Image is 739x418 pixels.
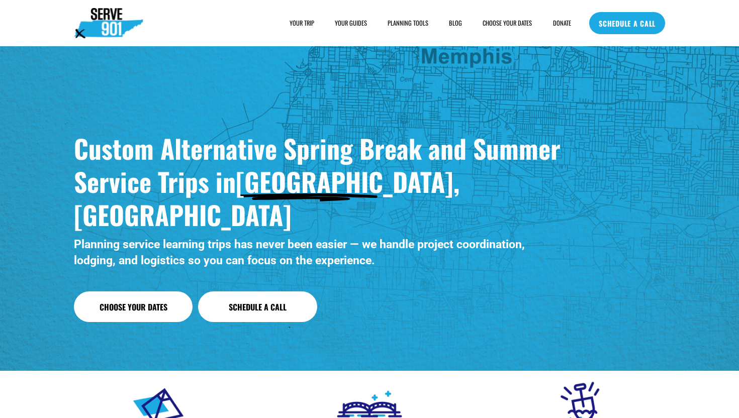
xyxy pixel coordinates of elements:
[74,238,528,267] strong: Planning service learning trips has never been easier — we handle project coordination, lodging, ...
[388,18,428,28] a: folder dropdown
[198,291,317,323] a: Schedule a Call
[290,18,314,28] a: folder dropdown
[483,18,532,28] a: CHOOSE YOUR DATES
[74,291,193,323] a: Choose Your Dates
[388,19,428,27] span: PLANNING TOOLS
[74,8,143,38] img: Serve901
[290,19,314,27] span: YOUR TRIP
[74,162,466,234] strong: [GEOGRAPHIC_DATA], [GEOGRAPHIC_DATA]
[449,18,462,28] a: BLOG
[553,18,571,28] a: DONATE
[335,18,367,28] a: YOUR GUIDES
[589,12,665,34] a: SCHEDULE A CALL
[74,129,567,200] strong: Custom Alternative Spring Break and Summer Service Trips in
